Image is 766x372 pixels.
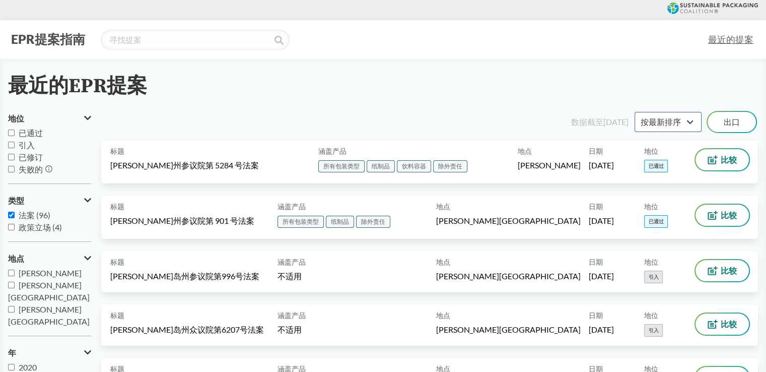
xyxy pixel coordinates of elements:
font: [PERSON_NAME][GEOGRAPHIC_DATA] [436,271,581,281]
font: [PERSON_NAME][GEOGRAPHIC_DATA] [436,325,581,334]
font: 地点 [436,258,450,266]
input: 寻找提案 [101,30,290,50]
button: 地点 [8,250,91,267]
font: 标题 [110,258,124,266]
font: 地点 [436,311,450,320]
font: 地位 [8,113,24,123]
font: 日期 [589,311,603,320]
font: 涵盖产品 [318,147,346,155]
font: 2020 [19,362,37,372]
font: 纸制品 [331,218,349,225]
font: 比较 [721,319,737,329]
font: 除外责任 [438,162,462,170]
font: 日期 [589,147,603,155]
font: 最近的提案 [708,34,753,45]
font: 已通过 [649,218,664,224]
button: EPR提案指南 [8,31,88,48]
font: EPR提案指南 [11,31,85,46]
input: 政策立场 (4) [8,224,15,230]
font: 已修订 [19,152,43,162]
input: 已修订 [8,154,15,160]
button: 出口 [708,112,756,132]
font: 日期 [589,258,603,266]
font: [DATE] [589,160,614,170]
button: 地位 [8,110,91,127]
font: [DATE] [589,271,614,281]
font: 不适用 [277,271,302,281]
font: 法案 (96) [19,210,50,220]
font: [PERSON_NAME][GEOGRAPHIC_DATA] [436,216,581,225]
font: 地点 [518,147,532,155]
font: 涵盖产品 [277,202,306,211]
font: 政策立场 (4) [19,222,62,232]
font: 地位 [644,258,658,266]
font: 地位 [644,147,658,155]
font: 所有包装类型 [283,218,319,225]
font: [PERSON_NAME] [19,268,82,278]
font: [PERSON_NAME]岛州众议院第6207号法案 [110,325,264,334]
font: 标题 [110,311,124,320]
font: 地点 [436,202,450,211]
font: 已通过 [19,128,43,138]
font: 失败的 [19,164,43,174]
font: [PERSON_NAME]州参议院第 5284 号法案 [110,160,259,170]
button: 比较 [695,149,749,170]
button: 比较 [695,314,749,335]
font: 地位 [644,311,658,320]
font: 类型 [8,196,24,205]
button: 比较 [695,260,749,281]
a: 最近的提案 [704,28,758,51]
font: 所有包装类型 [323,162,360,170]
font: 比较 [721,210,737,220]
font: 涵盖产品 [277,311,306,320]
input: 引入 [8,142,15,148]
input: [PERSON_NAME][GEOGRAPHIC_DATA] [8,282,15,288]
font: 最近的EPR提案 [8,74,147,99]
font: 比较 [721,155,737,164]
font: 地位 [644,202,658,211]
font: 除外责任 [361,218,385,225]
font: [PERSON_NAME][GEOGRAPHIC_DATA] [8,280,90,302]
font: 纸制品 [372,162,390,170]
font: [PERSON_NAME]州参议院第 901 号法案 [110,216,254,225]
font: 年 [8,348,16,357]
input: [PERSON_NAME][GEOGRAPHIC_DATA] [8,306,15,313]
font: 标题 [110,147,124,155]
font: [DATE] [603,117,629,127]
button: 比较 [695,205,749,226]
font: 涵盖产品 [277,258,306,266]
button: 类型 [8,192,91,209]
font: 日期 [589,202,603,211]
button: 年 [8,344,91,361]
font: [PERSON_NAME] [518,160,581,170]
font: 引入 [649,327,659,333]
font: 标题 [110,202,124,211]
font: 已通过 [649,163,664,169]
input: 2020 [8,364,15,370]
input: 已通过 [8,130,15,136]
font: 比较 [721,266,737,275]
font: [DATE] [589,216,614,225]
font: 数据截至 [571,117,603,127]
font: [DATE] [589,325,614,334]
font: 引入 [649,274,659,280]
font: 不适用 [277,325,302,334]
input: [PERSON_NAME] [8,270,15,276]
font: [PERSON_NAME]岛州参议院第996号法案 [110,271,259,281]
input: 失败的 [8,166,15,172]
input: 法案 (96) [8,212,15,218]
font: 地点 [8,254,24,263]
font: 引入 [19,140,35,150]
font: 出口 [724,117,740,127]
font: [PERSON_NAME][GEOGRAPHIC_DATA] [8,304,90,326]
font: 饮料容器 [402,162,426,170]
